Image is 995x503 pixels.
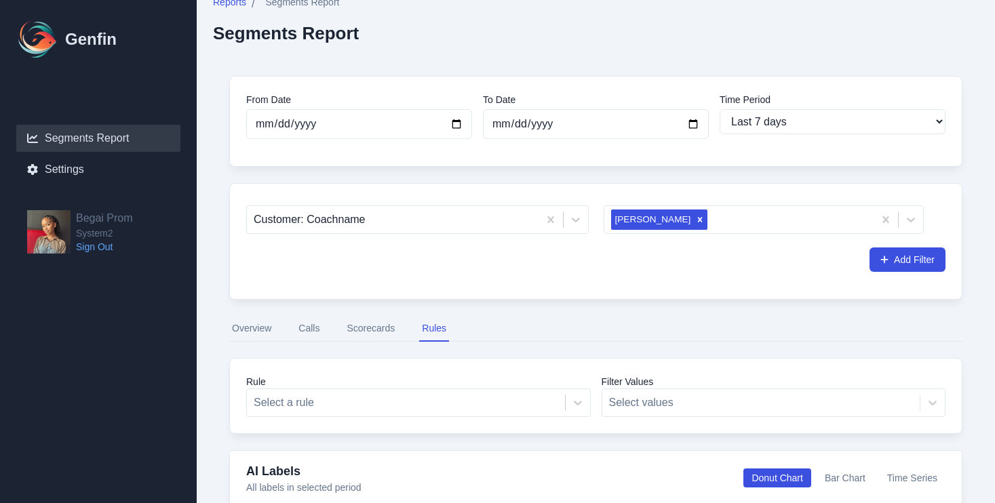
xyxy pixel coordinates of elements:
[65,28,117,50] h1: Genfin
[213,23,359,43] h2: Segments Report
[76,240,133,254] a: Sign Out
[870,247,945,272] button: Add Filter
[76,210,133,226] h2: Begai Prom
[27,210,71,254] img: Begai Prom
[16,125,180,152] a: Segments Report
[817,468,874,487] button: Bar Chart
[692,209,707,230] div: Remove Jayme Byrd
[246,375,591,388] label: Rule
[720,93,945,106] label: Time Period
[879,468,945,487] button: Time Series
[246,481,362,494] p: All labels in selected period
[743,468,811,487] button: Donut Chart
[602,375,946,388] label: Filter Values
[611,209,693,230] div: [PERSON_NAME]
[16,156,180,183] a: Settings
[16,18,60,61] img: Logo
[76,226,133,240] span: System2
[229,316,274,342] button: Overview
[483,93,709,106] label: To Date
[296,316,322,342] button: Calls
[419,316,449,342] button: Rules
[344,316,397,342] button: Scorecards
[246,462,362,481] h4: AI Labels
[246,93,472,106] label: From Date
